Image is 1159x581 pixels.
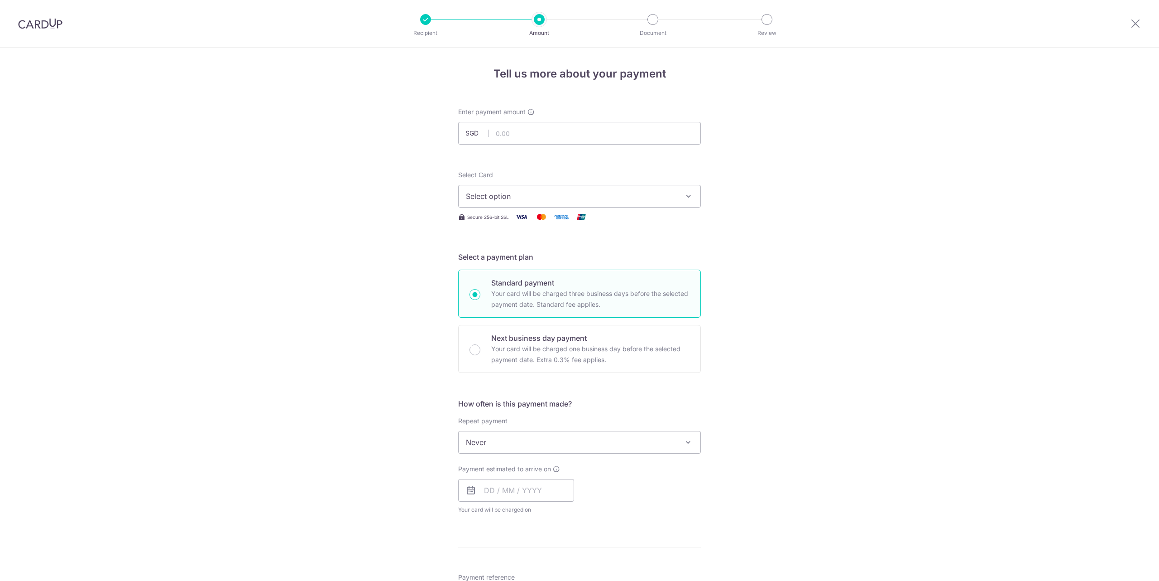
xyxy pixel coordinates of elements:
[459,431,700,453] span: Never
[458,185,701,208] button: Select option
[491,333,690,344] p: Next business day payment
[458,107,526,116] span: Enter payment amount
[458,398,701,409] h5: How often is this payment made?
[392,29,459,38] p: Recipient
[458,66,701,82] h4: Tell us more about your payment
[18,18,62,29] img: CardUp
[491,288,690,310] p: Your card will be charged three business days before the selected payment date. Standard fee appl...
[458,252,701,262] h5: Select a payment plan
[465,129,489,138] span: SGD
[458,465,551,474] span: Payment estimated to arrive on
[458,171,493,179] span: translation missing: en.payables.payment_networks.credit_card.summary.labels.select_card
[466,191,677,202] span: Select option
[532,211,551,223] img: Mastercard
[512,211,531,223] img: Visa
[491,344,690,365] p: Your card will be charged one business day before the selected payment date. Extra 0.3% fee applies.
[1103,554,1150,576] iframe: 打开一个小组件，您可以在其中找到更多信息
[458,479,574,502] input: DD / MM / YYYY
[458,431,701,454] span: Never
[467,213,509,221] span: Secure 256-bit SSL
[458,122,701,145] input: 0.00
[458,505,574,514] span: Your card will be charged on
[733,29,800,38] p: Review
[619,29,686,38] p: Document
[491,277,690,288] p: Standard payment
[552,211,570,223] img: American Express
[458,416,508,426] label: Repeat payment
[506,29,573,38] p: Amount
[572,211,590,223] img: Union Pay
